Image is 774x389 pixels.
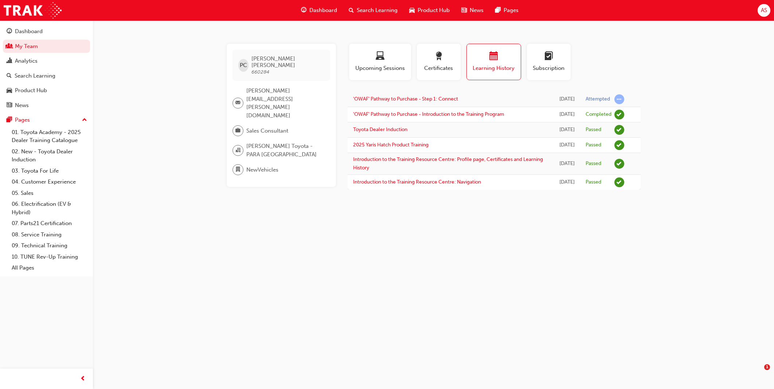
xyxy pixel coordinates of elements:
[7,73,12,79] span: search-icon
[614,110,624,119] span: learningRecordVerb_COMPLETE-icon
[246,87,324,119] span: [PERSON_NAME][EMAIL_ADDRESS][PERSON_NAME][DOMAIN_NAME]
[301,6,306,15] span: guage-icon
[9,262,90,274] a: All Pages
[4,2,62,19] img: Trak
[614,159,624,169] span: learningRecordVerb_PASS-icon
[3,54,90,68] a: Analytics
[559,141,575,149] div: Thu Aug 14 2025 17:17:21 GMT+0930 (Australian Central Standard Time)
[357,6,398,15] span: Search Learning
[586,179,601,186] div: Passed
[235,165,241,174] span: department-icon
[15,116,30,124] div: Pages
[559,110,575,119] div: Wed Aug 20 2025 16:46:37 GMT+0930 (Australian Central Standard Time)
[559,178,575,186] div: Wed Aug 13 2025 11:51:02 GMT+0930 (Australian Central Standard Time)
[466,44,521,80] button: Learning History
[353,96,458,102] a: 'OWAF' Pathway to Purchase - Step 1: Connect
[349,6,354,15] span: search-icon
[3,23,90,113] button: DashboardMy TeamAnalyticsSearch LearningProduct HubNews
[559,95,575,103] div: Wed Aug 20 2025 16:49:49 GMT+0930 (Australian Central Standard Time)
[614,94,624,104] span: learningRecordVerb_ATTEMPT-icon
[586,142,601,149] div: Passed
[3,113,90,127] button: Pages
[246,142,324,158] span: [PERSON_NAME] Toyota - PARA [GEOGRAPHIC_DATA]
[295,3,343,18] a: guage-iconDashboard
[251,55,324,68] span: [PERSON_NAME] [PERSON_NAME]
[235,98,241,108] span: email-icon
[235,146,241,155] span: organisation-icon
[532,64,565,72] span: Subscription
[7,58,12,64] span: chart-icon
[353,111,504,117] a: 'OWAF' Pathway to Purchase - Introduction to the Training Program
[7,117,12,123] span: pages-icon
[434,52,443,62] span: award-icon
[353,142,429,148] a: 2025 Yaris Hatch Product Training
[504,6,519,15] span: Pages
[456,3,489,18] a: news-iconNews
[586,126,601,133] div: Passed
[9,188,90,199] a: 05. Sales
[9,176,90,188] a: 04. Customer Experience
[586,111,611,118] div: Completed
[15,101,29,110] div: News
[15,86,47,95] div: Product Hub
[3,40,90,53] a: My Team
[470,6,484,15] span: News
[422,64,455,72] span: Certificates
[9,240,90,251] a: 09. Technical Training
[9,218,90,229] a: 07. Parts21 Certification
[7,28,12,35] span: guage-icon
[764,364,770,370] span: 1
[418,6,450,15] span: Product Hub
[489,52,498,62] span: calendar-icon
[586,160,601,167] div: Passed
[3,69,90,83] a: Search Learning
[761,6,767,15] span: AS
[235,126,241,135] span: briefcase-icon
[403,3,456,18] a: car-iconProduct Hub
[7,87,12,94] span: car-icon
[614,140,624,150] span: learningRecordVerb_PASS-icon
[355,64,406,72] span: Upcoming Sessions
[9,127,90,146] a: 01. Toyota Academy - 2025 Dealer Training Catalogue
[758,4,770,17] button: AS
[527,44,571,80] button: Subscription
[353,156,543,171] a: Introduction to the Training Resource Centre: Profile page, Certificates and Learning History
[7,43,12,50] span: people-icon
[246,127,288,135] span: Sales Consultant
[559,126,575,134] div: Wed Aug 20 2025 16:21:16 GMT+0930 (Australian Central Standard Time)
[15,27,43,36] div: Dashboard
[461,6,467,15] span: news-icon
[376,52,384,62] span: laptop-icon
[9,251,90,263] a: 10. TUNE Rev-Up Training
[251,69,269,75] span: 660284
[15,72,55,80] div: Search Learning
[544,52,553,62] span: learningplan-icon
[409,6,415,15] span: car-icon
[417,44,461,80] button: Certificates
[80,374,86,384] span: prev-icon
[9,146,90,165] a: 02. New - Toyota Dealer Induction
[9,165,90,177] a: 03. Toyota For Life
[246,166,278,174] span: NewVehicles
[3,25,90,38] a: Dashboard
[240,61,247,70] span: PC
[82,115,87,125] span: up-icon
[614,125,624,135] span: learningRecordVerb_PASS-icon
[15,57,38,65] div: Analytics
[309,6,337,15] span: Dashboard
[7,102,12,109] span: news-icon
[353,126,407,133] a: Toyota Dealer Induction
[489,3,524,18] a: pages-iconPages
[9,229,90,240] a: 08. Service Training
[3,99,90,112] a: News
[349,44,411,80] button: Upcoming Sessions
[3,84,90,97] a: Product Hub
[472,64,515,72] span: Learning History
[614,177,624,187] span: learningRecordVerb_PASS-icon
[353,179,481,185] a: Introduction to the Training Resource Centre: Navigation
[586,96,610,103] div: Attempted
[495,6,501,15] span: pages-icon
[9,199,90,218] a: 06. Electrification (EV & Hybrid)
